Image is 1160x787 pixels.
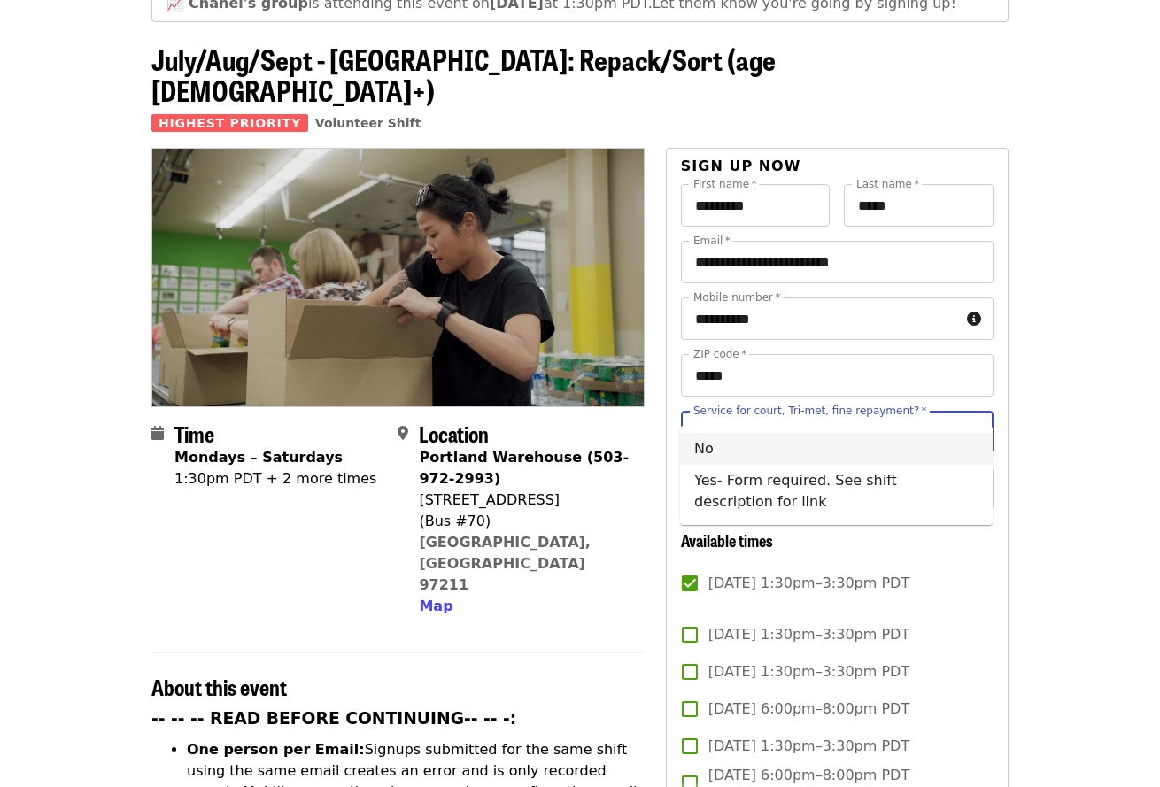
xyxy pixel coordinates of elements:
[419,596,452,617] button: Map
[174,468,376,490] div: 1:30pm PDT + 2 more times
[967,311,981,328] i: circle-info icon
[708,736,909,757] span: [DATE] 1:30pm–3:30pm PDT
[708,573,909,594] span: [DATE] 1:30pm–3:30pm PDT
[151,38,776,111] span: July/Aug/Sept - [GEOGRAPHIC_DATA]: Repack/Sort (age [DEMOGRAPHIC_DATA]+)
[708,624,909,645] span: [DATE] 1:30pm–3:30pm PDT
[187,741,365,758] strong: One person per Email:
[681,354,994,397] input: ZIP code
[693,405,927,416] label: Service for court, Tri-met, fine repayment?
[419,418,489,449] span: Location
[151,425,164,442] i: calendar icon
[151,671,287,702] span: About this event
[681,529,773,552] span: Available times
[174,449,343,466] strong: Mondays – Saturdays
[680,465,993,518] li: Yes- Form required. See shift description for link
[856,179,919,189] label: Last name
[151,709,516,728] strong: -- -- -- READ BEFORE CONTINUING-- -- -:
[681,184,831,227] input: First name
[398,425,408,442] i: map-marker-alt icon
[174,418,214,449] span: Time
[419,598,452,614] span: Map
[681,241,994,283] input: Email
[419,490,630,511] div: [STREET_ADDRESS]
[419,534,591,593] a: [GEOGRAPHIC_DATA], [GEOGRAPHIC_DATA] 97211
[419,449,629,487] strong: Portland Warehouse (503-972-2993)
[693,179,757,189] label: First name
[680,433,993,465] li: No
[419,511,630,532] div: (Bus #70)
[844,184,994,227] input: Last name
[963,420,987,444] button: Close
[693,349,746,359] label: ZIP code
[940,420,964,444] button: Clear
[151,114,308,132] span: Highest Priority
[681,297,960,340] input: Mobile number
[708,698,909,720] span: [DATE] 6:00pm–8:00pm PDT
[681,158,801,174] span: Sign up now
[693,235,731,246] label: Email
[708,661,909,683] span: [DATE] 1:30pm–3:30pm PDT
[152,149,644,405] img: July/Aug/Sept - Portland: Repack/Sort (age 8+) organized by Oregon Food Bank
[693,292,780,303] label: Mobile number
[315,116,421,130] a: Volunteer Shift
